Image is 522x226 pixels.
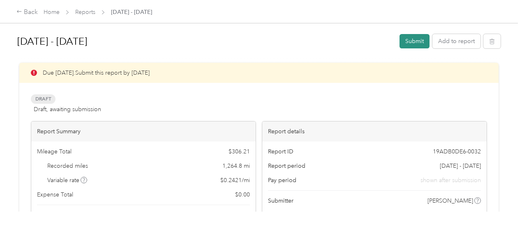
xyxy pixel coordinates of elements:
div: Report details [262,121,487,142]
span: 1,264.8 mi [222,162,250,170]
span: Report total [37,211,70,220]
span: Submitter [268,196,293,205]
span: [PERSON_NAME] [427,196,473,205]
span: Recorded miles [47,162,88,170]
span: Report ID [268,147,293,156]
span: $ 0.00 [235,190,250,199]
span: Expense Total [37,190,73,199]
span: $ 306.21 [226,211,250,221]
span: Draft [31,94,55,104]
span: Draft, awaiting submission [34,105,101,114]
button: Add to report [432,34,480,48]
h1: Sep 1 - 30, 2025 [17,32,394,51]
span: Variable rate [47,176,88,185]
div: Due [DATE]. Submit this report by [DATE] [19,63,499,83]
iframe: Everlance-gr Chat Button Frame [476,180,522,226]
span: shown after submission [420,176,481,185]
span: $ 0.2421 / mi [220,176,250,185]
button: Submit [400,34,430,48]
div: Back [16,7,38,17]
a: Home [44,9,60,16]
span: [DATE] - [DATE] [440,162,481,170]
div: Report Summary [31,121,256,142]
span: $ 306.21 [229,147,250,156]
a: Reports [75,9,95,16]
span: [DATE] - [DATE] [111,8,152,16]
span: 19ADB0DE6-0032 [433,147,481,156]
span: Pay period [268,176,296,185]
span: Mileage Total [37,147,72,156]
span: Report period [268,162,305,170]
span: Submitted on [268,211,304,219]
